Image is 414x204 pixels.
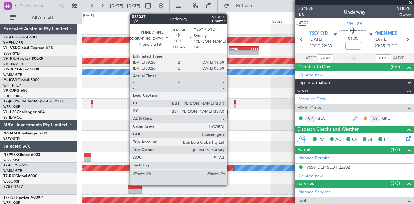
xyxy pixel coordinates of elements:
[384,136,389,143] span: FP
[3,185,23,189] a: B757-1757
[3,164,17,167] span: T7-ELLY
[306,72,411,78] div: Add new
[318,136,325,143] span: PM
[3,100,63,103] a: T7-[PERSON_NAME]Global 7500
[3,174,15,178] span: T7-RIC
[3,57,43,61] a: VH-RIUHawker 800XP
[305,115,316,122] div: CP
[244,51,258,55] div: -
[321,43,332,49] span: 22:30
[297,20,308,26] button: UTC
[231,4,258,8] span: Refresh
[3,89,27,93] a: VP-CJRG-650
[306,165,350,170] div: YSSY DEP SLOT 2230Z
[202,18,271,24] div: Fri 22
[221,1,260,11] button: Refresh
[298,96,326,102] a: Schedule Crew
[3,132,19,135] span: N604AU
[3,196,43,199] a: T7-TSTHawker 900XP
[3,153,40,157] a: N8998KGlobal 6000
[3,174,37,178] a: T7-RICGlobal 6000
[3,46,17,50] span: VH-VSK
[298,189,331,196] a: Manage Services
[387,43,397,49] span: ELDT
[397,12,411,17] span: Owner
[3,196,16,199] span: T7-TST
[3,100,41,103] span: T7-[PERSON_NAME]
[344,9,365,16] div: Underway
[348,36,358,42] span: 01:05
[3,136,20,141] a: YSSY/SYD
[391,146,400,153] span: (1/1)
[110,3,140,9] span: [DATE] - [DATE]
[83,13,94,18] div: [DATE]
[297,146,312,154] span: Permits
[297,180,314,188] span: Services
[3,168,22,173] a: WMSA/SZB
[3,83,21,88] a: WIHH/HLP
[229,51,244,55] div: -
[298,5,314,12] span: 534525
[376,54,391,62] input: --:--
[297,104,321,112] span: Flight Crew
[17,16,68,20] span: All Aircraft
[3,36,38,39] a: VH-LEPGlobal 6000
[298,12,314,17] span: 1/3
[309,37,322,43] span: [DATE]
[3,68,17,71] span: VP-BCY
[317,115,332,121] a: GLA
[3,153,18,157] span: N8998K
[306,173,411,178] div: Add new
[297,79,330,87] span: Leg Information
[271,18,340,24] div: Sat 23
[3,68,39,71] a: VP-BCYGlobal 5000
[133,18,202,24] div: Thu 21
[3,110,45,114] a: VH-L2BChallenger 604
[3,72,22,77] a: WMSA/SZB
[391,63,400,70] span: (0/0)
[3,94,22,99] a: VHHH/HKG
[3,185,16,189] span: B757-1
[298,155,330,162] a: Manage Permits
[3,51,20,56] a: YSSY/SYD
[229,47,244,50] div: PHNL
[20,1,57,11] input: Trip Number
[244,47,258,50] div: YSSY
[3,89,16,93] span: VP-CJR
[3,110,17,114] span: VH-L2B
[391,180,400,187] span: (3/3)
[3,57,16,61] span: VH-RIU
[370,115,380,122] div: CS
[318,54,333,62] input: --:--
[3,78,39,82] a: M-JGVJGlobal 5000
[309,43,320,49] span: ETOT
[393,55,404,61] span: ALDT
[375,37,388,43] span: [DATE]
[347,20,362,27] span: VH-L2B
[3,164,28,167] a: T7-ELLYG-550
[3,132,47,135] a: N604AUChallenger 604
[352,136,357,143] span: CR
[368,136,373,143] span: AF
[375,43,385,49] span: 23:35
[382,115,397,121] a: GKE
[3,179,20,184] a: WSSL/XSP
[305,55,316,61] span: ATOT
[3,40,23,45] a: YMEN/MEB
[297,63,330,71] span: Dispatch To-Dos
[297,87,308,94] span: Crew
[309,30,328,37] span: YSSY SYD
[3,115,22,120] a: YSHL/WOL
[64,18,133,24] div: Wed 20
[7,13,70,23] button: All Aircraft
[375,30,397,37] span: YMEN MEB
[397,5,411,12] span: VHL2B
[3,36,16,39] span: VH-LEP
[3,78,17,82] span: M-JGVJ
[3,104,20,109] a: WSSL/XSP
[297,126,359,133] span: Dispatch Checks and Weather
[3,62,23,67] a: YMEN/MEB
[3,46,53,50] a: VH-VSKGlobal Express XRS
[3,158,20,163] a: WSSL/XSP
[335,136,341,143] span: AC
